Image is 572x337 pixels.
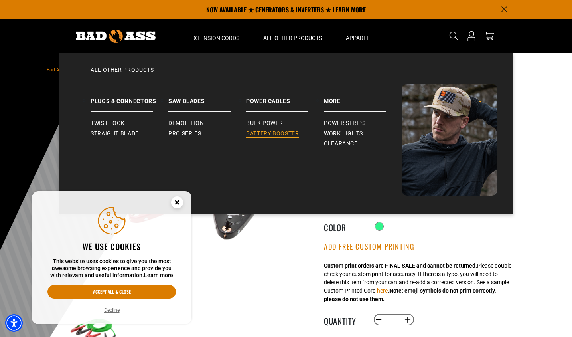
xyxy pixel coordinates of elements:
span: Extension Cords [190,34,239,42]
a: Clearance [324,139,402,149]
a: Power Cables [246,84,324,112]
span: Bulk Power [246,120,283,127]
span: Demolition [168,120,204,127]
button: Accept all & close [47,285,176,299]
span: Work Lights [324,130,363,137]
button: Close this option [163,191,191,216]
a: Bad Ass Extension Cords [47,67,101,73]
summary: Apparel [334,19,382,53]
a: Plugs & Connectors [91,84,168,112]
a: Work Lights [324,129,402,139]
strong: Note: emoji symbols do not print correctly, please do not use them. [324,287,496,302]
a: Open this option [465,19,478,53]
a: Battery Booster [246,129,324,139]
span: Twist Lock [91,120,124,127]
strong: Custom print orders are FINAL SALE and cannot be returned. [324,262,477,269]
p: This website uses cookies to give you the most awesome browsing experience and provide you with r... [47,258,176,279]
span: Straight Blade [91,130,139,137]
span: Battery Booster [246,130,299,137]
button: here [377,287,388,295]
a: Demolition [168,118,246,129]
a: Battery Booster More Power Strips [324,84,402,112]
a: Power Strips [324,118,402,129]
button: Decline [102,306,122,314]
a: Saw Blades [168,84,246,112]
a: This website uses cookies to give you the most awesome browsing experience and provide you with r... [144,272,173,278]
label: Quantity [324,315,364,325]
button: Add Free Custom Printing [324,242,414,251]
summary: Extension Cords [178,19,251,53]
span: Pro Series [168,130,201,137]
h2: We use cookies [47,241,176,252]
span: All Other Products [263,34,322,42]
span: Clearance [324,140,358,147]
a: Straight Blade [91,129,168,139]
div: Accessibility Menu [5,314,23,332]
summary: Search [448,30,460,42]
span: Power Strips [324,120,366,127]
a: Bulk Power [246,118,324,129]
a: Twist Lock [91,118,168,129]
a: Pro Series [168,129,246,139]
a: cart [483,31,495,41]
img: Bad Ass Extension Cords [402,84,497,196]
a: All Other Products [75,66,497,84]
aside: Cookie Consent [32,191,191,325]
div: Please double check your custom print for accuracy. If there is a typo, you will need to delete t... [324,262,511,303]
summary: All Other Products [251,19,334,53]
img: Bad Ass Extension Cords [76,30,156,43]
nav: breadcrumbs [47,65,218,74]
span: Apparel [346,34,370,42]
legend: Color [324,221,364,232]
